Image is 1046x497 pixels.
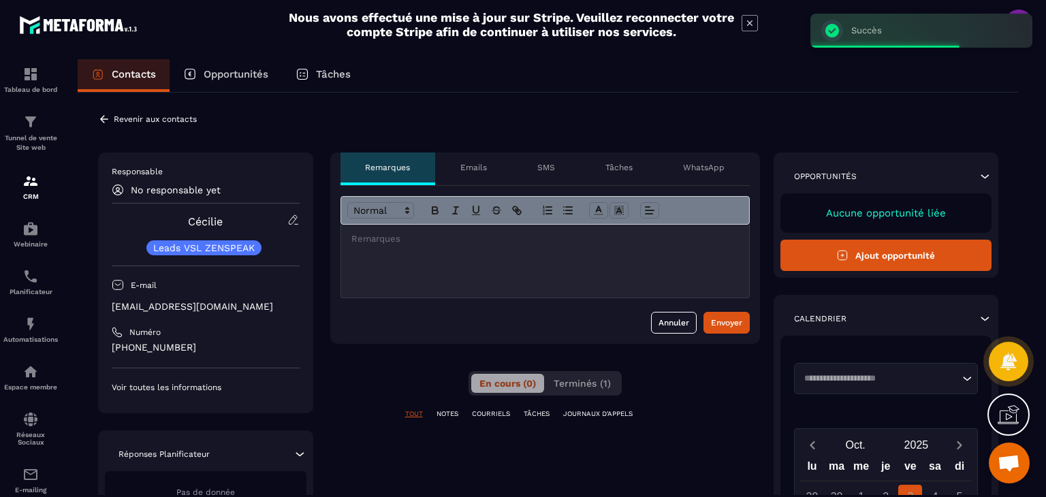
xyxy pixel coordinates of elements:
[282,59,364,92] a: Tâches
[524,409,550,419] p: TÂCHES
[947,436,972,454] button: Next month
[651,312,697,334] button: Annuler
[703,312,750,334] button: Envoyer
[112,166,300,177] p: Responsable
[22,364,39,380] img: automations
[204,68,268,80] p: Opportunités
[78,59,170,92] a: Contacts
[3,306,58,353] a: automationsautomationsAutomatisations
[118,449,210,460] p: Réponses Planificateur
[799,372,960,385] input: Search for option
[3,103,58,163] a: formationformationTunnel de vente Site web
[886,433,947,457] button: Open years overlay
[112,382,300,393] p: Voir toutes les informations
[129,327,161,338] p: Numéro
[3,336,58,343] p: Automatisations
[316,68,351,80] p: Tâches
[288,10,735,39] h2: Nous avons effectué une mise à jour sur Stripe. Veuillez reconnecter votre compte Stripe afin de ...
[3,401,58,456] a: social-networksocial-networkRéseaux Sociaux
[153,243,255,253] p: Leads VSL ZENSPEAK
[780,240,992,271] button: Ajout opportunité
[3,193,58,200] p: CRM
[794,171,857,182] p: Opportunités
[3,353,58,401] a: automationsautomationsEspace membre
[947,457,972,481] div: di
[3,133,58,153] p: Tunnel de vente Site web
[22,114,39,130] img: formation
[460,162,487,173] p: Emails
[3,56,58,103] a: formationformationTableau de bord
[3,486,58,494] p: E-mailing
[170,59,282,92] a: Opportunités
[537,162,555,173] p: SMS
[479,378,536,389] span: En cours (0)
[554,378,611,389] span: Terminés (1)
[3,383,58,391] p: Espace membre
[22,268,39,285] img: scheduler
[3,86,58,93] p: Tableau de bord
[22,173,39,189] img: formation
[3,240,58,248] p: Webinaire
[825,433,886,457] button: Open months overlay
[188,215,223,228] a: Cécilie
[112,300,300,313] p: [EMAIL_ADDRESS][DOMAIN_NAME]
[365,162,410,173] p: Remarques
[19,12,142,37] img: logo
[545,374,619,393] button: Terminés (1)
[3,210,58,258] a: automationsautomationsWebinaire
[799,457,824,481] div: lu
[605,162,633,173] p: Tâches
[405,409,423,419] p: TOUT
[114,114,197,124] p: Revenir aux contacts
[683,162,725,173] p: WhatsApp
[800,436,825,454] button: Previous month
[563,409,633,419] p: JOURNAUX D'APPELS
[22,316,39,332] img: automations
[825,457,849,481] div: ma
[22,466,39,483] img: email
[3,431,58,446] p: Réseaux Sociaux
[131,280,157,291] p: E-mail
[794,207,979,219] p: Aucune opportunité liée
[711,316,742,330] div: Envoyer
[176,487,235,497] span: Pas de donnée
[22,411,39,428] img: social-network
[437,409,458,419] p: NOTES
[874,457,898,481] div: je
[3,163,58,210] a: formationformationCRM
[472,409,510,419] p: COURRIELS
[3,288,58,295] p: Planificateur
[131,185,221,195] p: No responsable yet
[112,68,156,80] p: Contacts
[898,457,923,481] div: ve
[794,313,846,324] p: Calendrier
[989,443,1030,483] div: Ouvrir le chat
[471,374,544,393] button: En cours (0)
[794,363,979,394] div: Search for option
[3,258,58,306] a: schedulerschedulerPlanificateur
[112,341,300,354] p: [PHONE_NUMBER]
[22,66,39,82] img: formation
[923,457,947,481] div: sa
[849,457,874,481] div: me
[22,221,39,237] img: automations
